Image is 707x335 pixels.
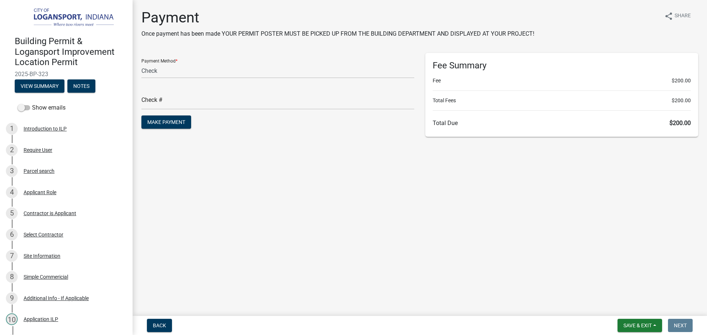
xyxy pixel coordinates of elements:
button: shareShare [658,9,697,23]
button: Make Payment [141,115,191,129]
span: Make Payment [147,119,185,125]
span: Next [674,322,687,328]
div: Contractor is Applicant [24,211,76,216]
span: Back [153,322,166,328]
div: 4 [6,186,18,198]
button: Next [668,319,693,332]
div: 8 [6,271,18,283]
p: Once payment has been made YOUR PERMIT POSTER MUST BE PICKED UP FROM THE BUILDING DEPARTMENT AND ... [141,29,534,38]
div: Parcel search [24,168,54,174]
div: Application ILP [24,317,58,322]
div: Introduction to ILP [24,126,67,131]
wm-modal-confirm: Summary [15,83,64,89]
img: City of Logansport, Indiana [15,8,121,28]
li: Fee [433,77,691,85]
label: Show emails [18,103,66,112]
button: Back [147,319,172,332]
span: Share [675,12,691,21]
button: Notes [67,79,95,93]
li: Total Fees [433,97,691,104]
div: Simple Commericial [24,274,68,279]
button: Save & Exit [618,319,662,332]
h6: Total Due [433,120,691,126]
div: 1 [6,123,18,135]
div: Additional Info - If Applicable [24,296,89,301]
div: 10 [6,313,18,325]
h6: Fee Summary [433,60,691,71]
div: Applicant Role [24,190,56,195]
div: 2 [6,144,18,156]
i: share [664,12,673,21]
button: View Summary [15,79,64,93]
span: $200.00 [672,77,691,85]
span: 2025-BP-323 [15,71,118,78]
div: Require User [24,147,52,153]
div: Select Contractor [24,232,63,237]
div: 6 [6,229,18,240]
span: $200.00 [672,97,691,104]
div: 3 [6,165,18,177]
h1: Payment [141,9,534,26]
wm-modal-confirm: Notes [67,83,95,89]
span: $200.00 [669,120,691,126]
div: Site Information [24,253,60,259]
div: 9 [6,292,18,304]
div: 7 [6,250,18,262]
div: 5 [6,207,18,219]
h4: Building Permit & Logansport Improvement Location Permit [15,36,127,68]
span: Save & Exit [623,322,652,328]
